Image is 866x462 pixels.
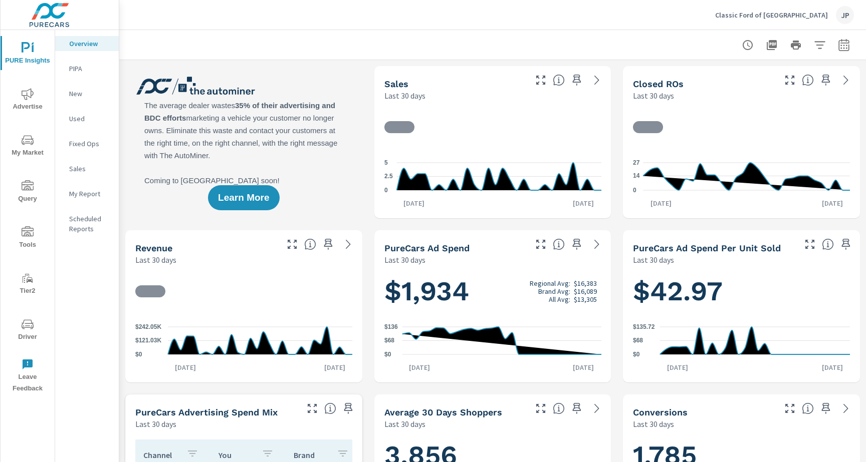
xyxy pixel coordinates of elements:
[633,243,781,253] h5: PureCars Ad Spend Per Unit Sold
[384,418,425,430] p: Last 30 days
[574,279,597,287] p: $16,383
[320,236,336,252] span: Save this to your personalized report
[384,254,425,266] p: Last 30 days
[135,243,172,253] h5: Revenue
[384,243,470,253] h5: PureCars Ad Spend
[4,134,52,159] span: My Market
[384,323,398,330] text: $136
[633,407,688,417] h5: Conversions
[810,35,830,55] button: Apply Filters
[69,114,111,124] p: Used
[284,236,300,252] button: Make Fullscreen
[135,351,142,358] text: $0
[317,362,352,372] p: [DATE]
[633,323,655,330] text: $135.72
[340,236,356,252] a: See more details in report
[633,159,640,166] text: 27
[633,187,636,194] text: 0
[815,362,850,372] p: [DATE]
[660,362,695,372] p: [DATE]
[633,173,640,180] text: 14
[589,236,605,252] a: See more details in report
[553,74,565,86] span: Number of vehicles sold by the dealership over the selected date range. [Source: This data is sou...
[530,279,570,287] p: Regional Avg:
[143,450,178,460] p: Channel
[208,185,279,210] button: Learn More
[574,295,597,303] p: $13,305
[633,351,640,358] text: $0
[135,337,161,344] text: $121.03K
[569,72,585,88] span: Save this to your personalized report
[782,400,798,416] button: Make Fullscreen
[633,254,674,266] p: Last 30 days
[55,161,119,176] div: Sales
[533,236,549,252] button: Make Fullscreen
[340,400,356,416] span: Save this to your personalized report
[633,90,674,102] p: Last 30 days
[218,193,269,202] span: Learn More
[802,236,818,252] button: Make Fullscreen
[533,400,549,416] button: Make Fullscreen
[715,11,828,20] p: Classic Ford of [GEOGRAPHIC_DATA]
[384,187,388,194] text: 0
[569,236,585,252] span: Save this to your personalized report
[643,198,679,208] p: [DATE]
[55,211,119,236] div: Scheduled Reports
[69,89,111,99] p: New
[384,90,425,102] p: Last 30 days
[538,287,570,295] p: Brand Avg:
[1,30,55,398] div: nav menu
[396,198,431,208] p: [DATE]
[633,79,684,89] h5: Closed ROs
[4,88,52,113] span: Advertise
[4,226,52,251] span: Tools
[384,351,391,358] text: $0
[4,180,52,205] span: Query
[4,42,52,67] span: PURE Insights
[834,35,854,55] button: Select Date Range
[402,362,437,372] p: [DATE]
[836,6,854,24] div: JP
[553,238,565,250] span: Total cost of media for all PureCars channels for the selected dealership group over the selected...
[838,72,854,88] a: See more details in report
[566,198,601,208] p: [DATE]
[802,402,814,414] span: The number of dealer-specified goals completed by a visitor. [Source: This data is provided by th...
[384,79,408,89] h5: Sales
[55,61,119,76] div: PIPA
[384,159,388,166] text: 5
[802,74,814,86] span: Number of Repair Orders Closed by the selected dealership group over the selected time range. [So...
[55,111,119,126] div: Used
[384,337,394,344] text: $68
[818,72,834,88] span: Save this to your personalized report
[384,407,502,417] h5: Average 30 Days Shoppers
[69,39,111,49] p: Overview
[4,272,52,297] span: Tier2
[384,274,601,308] h1: $1,934
[762,35,782,55] button: "Export Report to PDF"
[838,400,854,416] a: See more details in report
[135,254,176,266] p: Last 30 days
[55,36,119,51] div: Overview
[324,402,336,414] span: This table looks at how you compare to the amount of budget you spend per channel as opposed to y...
[569,400,585,416] span: Save this to your personalized report
[135,418,176,430] p: Last 30 days
[69,214,111,234] p: Scheduled Reports
[304,400,320,416] button: Make Fullscreen
[633,274,850,308] h1: $42.97
[822,238,834,250] span: Average cost of advertising per each vehicle sold at the dealer over the selected date range. The...
[566,362,601,372] p: [DATE]
[55,186,119,201] div: My Report
[4,358,52,394] span: Leave Feedback
[553,402,565,414] span: A rolling 30 day total of daily Shoppers on the dealership website, averaged over the selected da...
[294,450,329,460] p: Brand
[69,164,111,174] p: Sales
[549,295,570,303] p: All Avg:
[815,198,850,208] p: [DATE]
[219,450,254,460] p: You
[818,400,834,416] span: Save this to your personalized report
[135,323,161,330] text: $242.05K
[69,139,111,149] p: Fixed Ops
[384,173,393,180] text: 2.5
[55,86,119,101] div: New
[574,287,597,295] p: $16,089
